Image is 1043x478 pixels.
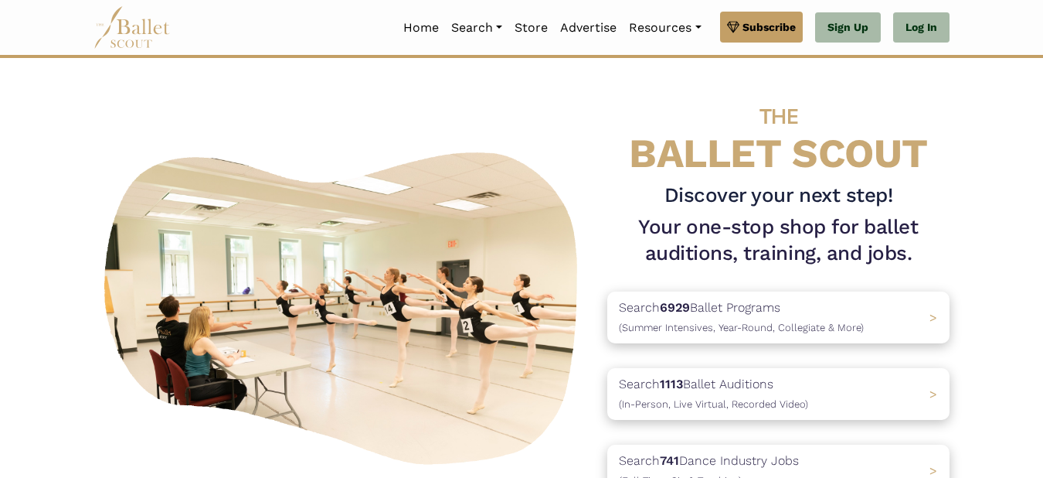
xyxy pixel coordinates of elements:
p: Search Ballet Auditions [619,374,808,414]
img: A group of ballerinas talking to each other in a ballet studio [93,138,595,473]
b: 6929 [660,300,690,315]
span: (In-Person, Live Virtual, Recorded Video) [619,398,808,410]
b: 741 [660,453,679,468]
h4: BALLET SCOUT [607,89,950,176]
a: Search [445,12,508,44]
a: Resources [623,12,707,44]
a: Advertise [554,12,623,44]
span: > [929,387,937,401]
a: Search6929Ballet Programs(Summer Intensives, Year-Round, Collegiate & More)> [607,292,950,343]
span: THE [759,104,798,129]
h3: Discover your next step! [607,183,950,209]
span: > [929,463,937,478]
p: Search Ballet Programs [619,298,864,337]
span: (Summer Intensives, Year-Round, Collegiate & More) [619,322,864,333]
img: gem.svg [727,19,739,36]
b: 1113 [660,377,683,391]
a: Sign Up [815,12,881,43]
h1: Your one-stop shop for ballet auditions, training, and jobs. [607,214,950,267]
a: Log In [893,12,950,43]
a: Home [397,12,445,44]
span: > [929,310,937,325]
span: Subscribe [742,19,796,36]
a: Search1113Ballet Auditions(In-Person, Live Virtual, Recorded Video) > [607,368,950,420]
a: Subscribe [720,12,803,43]
a: Store [508,12,554,44]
